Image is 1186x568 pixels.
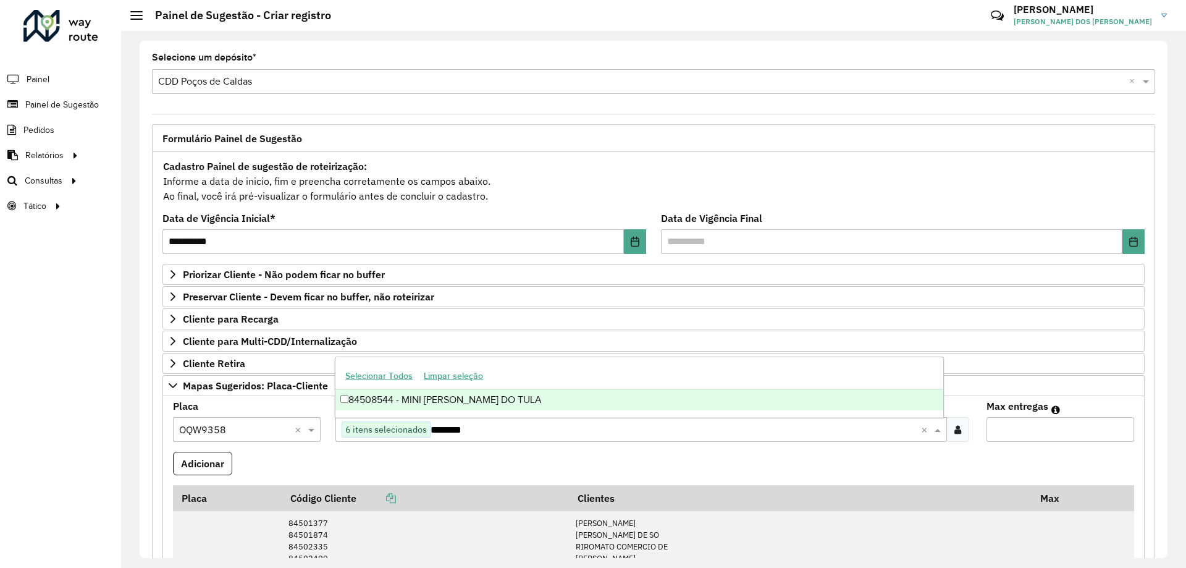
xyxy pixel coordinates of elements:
[921,422,932,437] span: Clear all
[356,492,396,504] a: Copiar
[183,358,245,368] span: Cliente Retira
[162,331,1145,352] a: Cliente para Multi-CDD/Internalização
[342,422,430,437] span: 6 itens selecionados
[25,149,64,162] span: Relatórios
[183,269,385,279] span: Priorizar Cliente - Não podem ficar no buffer
[143,9,331,22] h2: Painel de Sugestão - Criar registro
[162,308,1145,329] a: Cliente para Recarga
[183,336,357,346] span: Cliente para Multi-CDD/Internalização
[162,286,1145,307] a: Preservar Cliente - Devem ficar no buffer, não roteirizar
[335,357,943,418] ng-dropdown-panel: Options list
[162,264,1145,285] a: Priorizar Cliente - Não podem ficar no buffer
[183,314,279,324] span: Cliente para Recarga
[282,485,570,511] th: Código Cliente
[1122,229,1145,254] button: Choose Date
[162,375,1145,396] a: Mapas Sugeridos: Placa-Cliente
[1014,16,1152,27] span: [PERSON_NAME] DOS [PERSON_NAME]
[183,381,328,391] span: Mapas Sugeridos: Placa-Cliente
[23,124,54,137] span: Pedidos
[25,174,62,187] span: Consultas
[173,399,198,413] label: Placa
[340,367,418,386] button: Selecionar Todos
[173,485,282,511] th: Placa
[624,229,646,254] button: Choose Date
[23,200,46,213] span: Tático
[986,399,1048,413] label: Max entregas
[661,211,762,226] label: Data de Vigência Final
[295,422,305,437] span: Clear all
[162,158,1145,204] div: Informe a data de inicio, fim e preencha corretamente os campos abaixo. Ao final, você irá pré-vi...
[162,134,302,143] span: Formulário Painel de Sugestão
[162,211,275,226] label: Data de Vigência Inicial
[1014,4,1152,15] h3: [PERSON_NAME]
[173,452,232,475] button: Adicionar
[1051,405,1060,415] em: Máximo de clientes que serão colocados na mesma rota com os clientes informados
[984,2,1011,29] a: Contato Rápido
[27,73,49,86] span: Painel
[335,389,943,410] div: 84508544 - MINI [PERSON_NAME] DO TULA
[152,50,256,65] label: Selecione um depósito
[569,485,1032,511] th: Clientes
[25,98,99,111] span: Painel de Sugestão
[183,292,434,302] span: Preservar Cliente - Devem ficar no buffer, não roteirizar
[162,353,1145,374] a: Cliente Retira
[1032,485,1082,511] th: Max
[418,367,489,386] button: Limpar seleção
[1129,74,1140,89] span: Clear all
[163,160,367,172] strong: Cadastro Painel de sugestão de roteirização:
